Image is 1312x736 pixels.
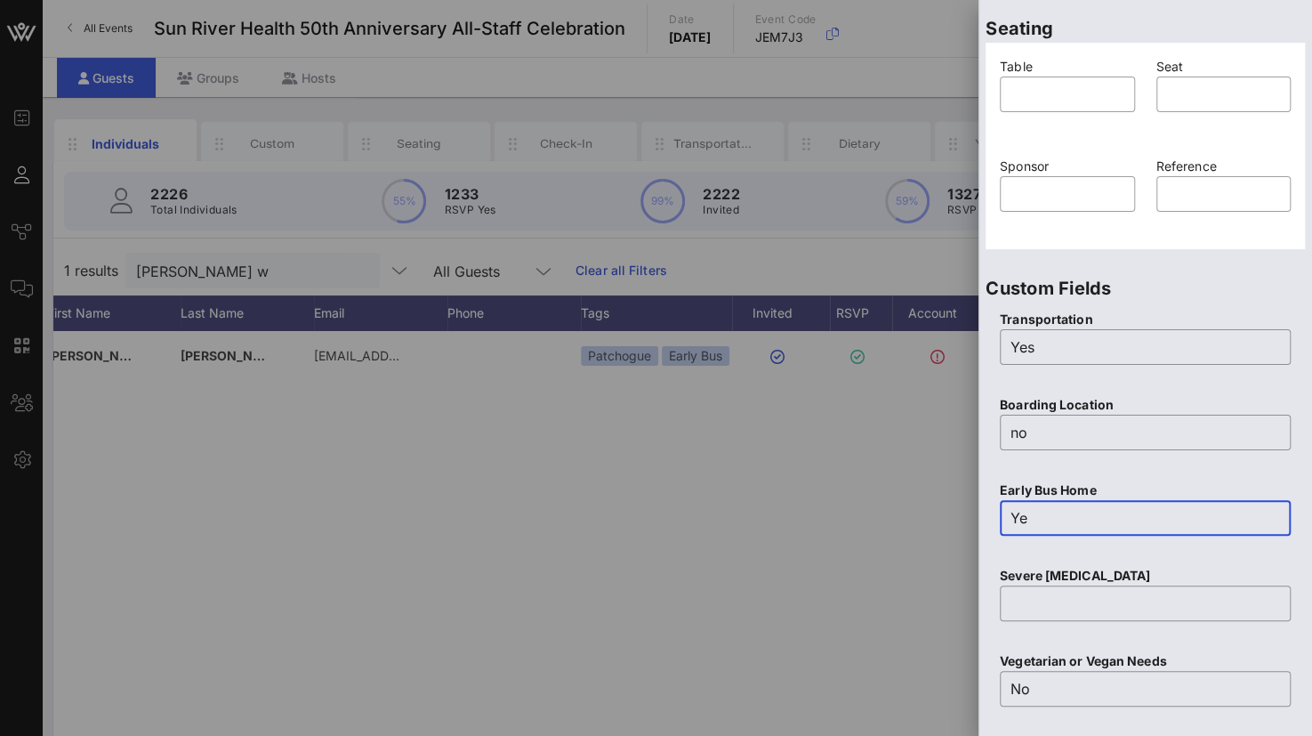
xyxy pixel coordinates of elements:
[986,14,1305,43] p: Seating
[1000,157,1135,176] p: Sponsor
[1000,651,1291,671] p: Vegetarian or Vegan Needs
[1156,57,1292,77] p: Seat
[1000,310,1291,329] p: Transportation
[1000,395,1291,415] p: Boarding Location
[1000,566,1291,586] p: Severe [MEDICAL_DATA]
[1156,157,1292,176] p: Reference
[1000,481,1291,500] p: Early Bus Home
[986,274,1305,303] p: Custom Fields
[1000,57,1135,77] p: Table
